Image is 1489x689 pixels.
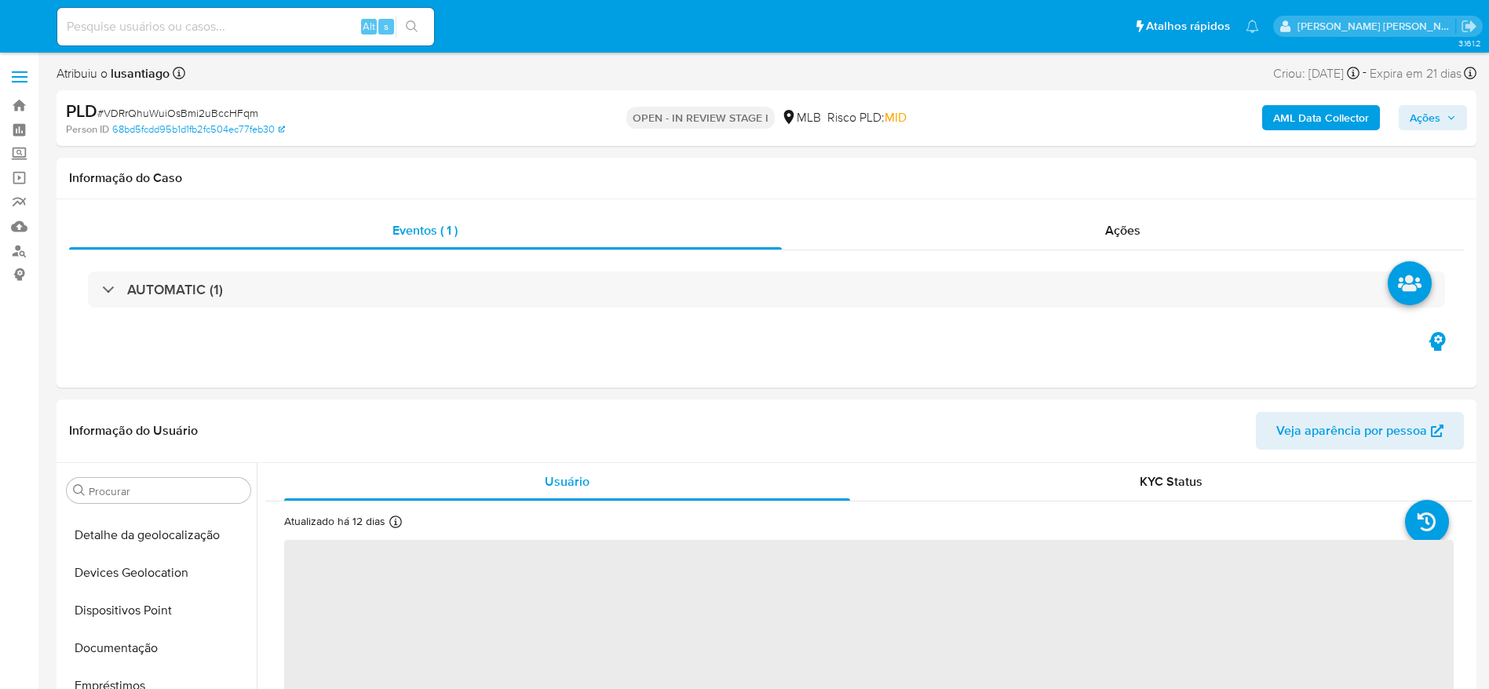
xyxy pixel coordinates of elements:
span: Risco PLD: [827,109,907,126]
h1: Informação do Usuário [69,423,198,439]
span: MID [885,108,907,126]
button: Dispositivos Point [60,592,257,629]
span: Alt [363,19,375,34]
button: AML Data Collector [1262,105,1380,130]
span: Eventos ( 1 ) [392,221,458,239]
span: Expira em 21 dias [1370,65,1462,82]
a: Sair [1461,18,1477,35]
b: PLD [66,98,97,123]
div: Criou: [DATE] [1273,63,1359,84]
b: AML Data Collector [1273,105,1369,130]
span: Atribuiu o [57,65,170,82]
span: Veja aparência por pessoa [1276,412,1427,450]
input: Pesquise usuários ou casos... [57,16,434,37]
h3: AUTOMATIC (1) [127,281,223,298]
span: Ações [1105,221,1140,239]
button: Ações [1399,105,1467,130]
span: KYC Status [1140,472,1203,490]
b: lusantiago [108,64,170,82]
a: Notificações [1246,20,1259,33]
p: lucas.santiago@mercadolivre.com [1297,19,1456,34]
a: 68bd5fcdd95b1d1fb2fc504ec77feb30 [112,122,285,137]
b: Person ID [66,122,109,137]
button: Detalhe da geolocalização [60,516,257,554]
div: MLB [781,109,821,126]
button: search-icon [396,16,428,38]
span: Ações [1410,105,1440,130]
p: OPEN - IN REVIEW STAGE I [626,107,775,129]
span: - [1363,63,1367,84]
div: AUTOMATIC (1) [88,272,1445,308]
button: Documentação [60,629,257,667]
span: Usuário [545,472,589,490]
input: Procurar [89,484,244,498]
span: Atalhos rápidos [1146,18,1230,35]
span: # VDRrQhuWuiOsBmi2uBccHFqm [97,105,258,121]
button: Veja aparência por pessoa [1256,412,1464,450]
button: Procurar [73,484,86,497]
h1: Informação do Caso [69,170,1464,186]
p: Atualizado há 12 dias [284,514,385,529]
button: Devices Geolocation [60,554,257,592]
span: s [384,19,389,34]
